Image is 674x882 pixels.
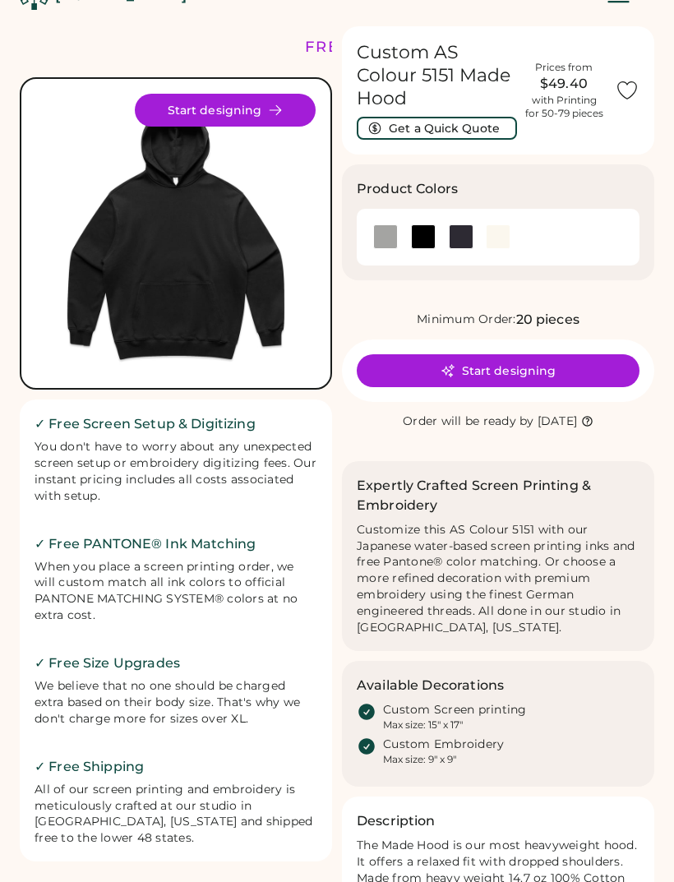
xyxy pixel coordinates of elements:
div: 5151 Style Image [36,94,316,373]
div: Max size: 9" x 9" [383,753,456,766]
div: 20 pieces [516,310,579,330]
h1: Custom AS Colour 5151 Made Hood [357,41,521,110]
h2: ✓ Free PANTONE® Ink Matching [35,534,317,554]
h3: Product Colors [357,179,458,199]
button: Start designing [135,94,316,127]
h3: Available Decorations [357,676,504,695]
div: with Printing for 50-79 pieces [525,94,603,120]
div: [DATE] [538,413,578,430]
div: Prices from [535,61,593,74]
h2: ✓ Free Size Upgrades [35,653,317,673]
div: You don't have to worry about any unexpected screen setup or embroidery digitizing fees. Our inst... [35,439,317,505]
div: Custom Embroidery [383,737,504,753]
div: We believe that no one should be charged extra based on their body size. That's why we don't char... [35,678,317,727]
div: When you place a screen printing order, we will custom match all ink colors to official PANTONE M... [35,559,317,625]
div: FREE SHIPPING [305,36,446,58]
h2: Expertly Crafted Screen Printing & Embroidery [357,476,639,515]
button: Get a Quick Quote [357,117,517,140]
div: Max size: 15" x 17" [383,718,463,732]
h2: ✓ Free Screen Setup & Digitizing [35,414,317,434]
img: AS Colour 5151 Product Image [36,94,316,373]
div: Order will be ready by [403,413,534,430]
div: Minimum Order: [417,312,516,328]
button: Start designing [357,354,639,387]
div: Custom Screen printing [383,702,527,718]
div: Customize this AS Colour 5151 with our Japanese water-based screen printing inks and free Pantone... [357,522,639,636]
iframe: Front Chat [596,808,667,879]
div: $49.40 [523,74,605,94]
div: All of our screen printing and embroidery is meticulously crafted at our studio in [GEOGRAPHIC_DA... [35,782,317,847]
h2: ✓ Free Shipping [35,757,317,777]
h3: Description [357,811,436,831]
